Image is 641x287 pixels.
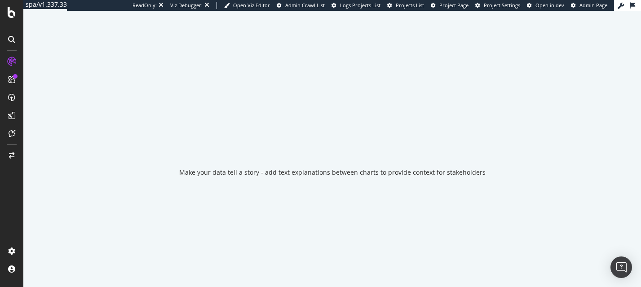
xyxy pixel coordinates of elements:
span: Project Settings [484,2,520,9]
span: Projects List [396,2,424,9]
div: Make your data tell a story - add text explanations between charts to provide context for stakeho... [179,168,486,177]
span: Admin Crawl List [285,2,325,9]
span: Admin Page [579,2,607,9]
div: Open Intercom Messenger [610,256,632,278]
a: Project Page [431,2,469,9]
div: Viz Debugger: [170,2,203,9]
a: Admin Page [571,2,607,9]
a: Open in dev [527,2,564,9]
a: Project Settings [475,2,520,9]
div: animation [300,121,365,154]
span: Project Page [439,2,469,9]
div: ReadOnly: [133,2,157,9]
a: Projects List [387,2,424,9]
a: Logs Projects List [332,2,380,9]
a: Admin Crawl List [277,2,325,9]
span: Open in dev [535,2,564,9]
span: Logs Projects List [340,2,380,9]
a: Open Viz Editor [224,2,270,9]
span: Open Viz Editor [233,2,270,9]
